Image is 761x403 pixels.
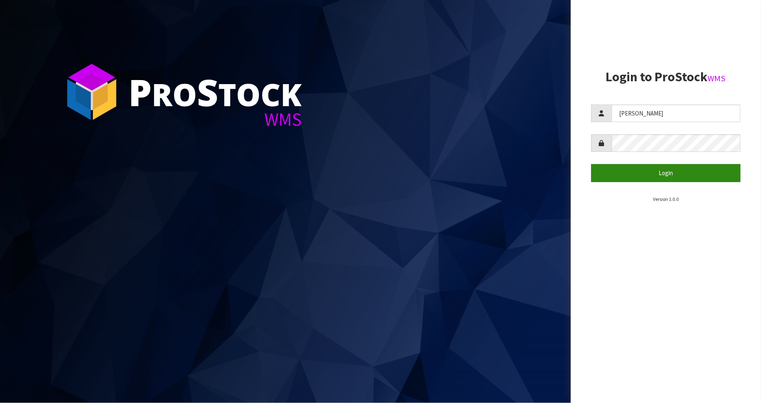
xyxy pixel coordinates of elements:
[708,73,726,84] small: WMS
[128,110,302,129] div: WMS
[591,164,741,182] button: Login
[653,196,679,202] small: Version 1.0.0
[612,105,741,122] input: Username
[128,67,152,117] span: P
[61,61,122,122] img: ProStock Cube
[128,73,302,110] div: ro tock
[197,67,218,117] span: S
[591,70,741,84] h2: Login to ProStock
